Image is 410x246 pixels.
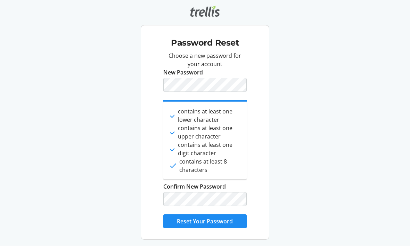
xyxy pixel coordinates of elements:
[163,52,246,69] p: Choose a new password for your account
[169,162,175,170] mat-icon: done
[178,124,241,141] span: contains at least one upper character
[147,29,263,52] div: Password Reset
[163,69,203,77] label: New Password
[163,183,226,191] label: Confirm New Password
[190,6,220,17] img: Trellis logo
[169,112,174,120] mat-icon: done
[169,145,174,153] mat-icon: done
[177,217,233,226] span: Reset Your Password
[178,141,241,158] span: contains at least one digit character
[169,128,174,137] mat-icon: done
[179,158,241,174] span: contains at least 8 characters
[163,215,246,229] button: Reset Your Password
[178,108,241,124] span: contains at least one lower character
